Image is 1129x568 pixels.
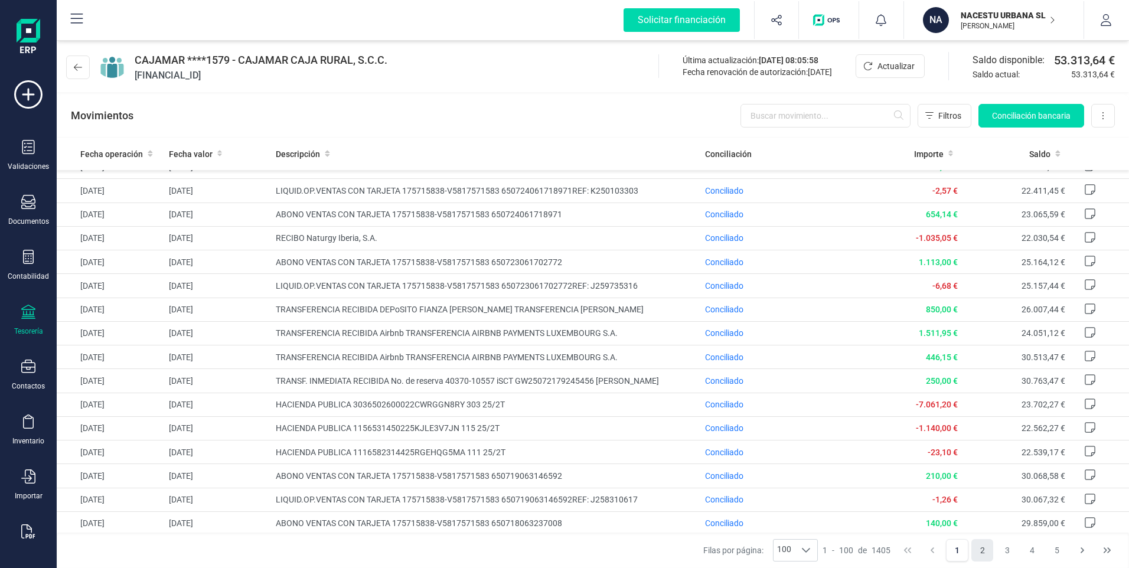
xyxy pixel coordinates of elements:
[1021,539,1043,562] button: Page 4
[946,539,968,562] button: Page 1
[164,369,272,393] td: [DATE]
[928,448,958,457] span: -23,10 €
[705,162,743,172] span: Conciliado
[823,544,827,556] span: 1
[57,440,164,464] td: [DATE]
[962,369,1070,393] td: 30.763,47 €
[57,298,164,321] td: [DATE]
[962,440,1070,464] td: 22.539,17 €
[276,494,695,505] span: LIQUID.OP.VENTAS CON TARJETA 175715838-V5817571583 650719063146592REF: J258310617
[705,518,743,528] span: Conciliado
[15,491,43,501] div: Importar
[926,376,958,386] span: 250,00 €
[918,104,971,128] button: Filtros
[164,488,272,511] td: [DATE]
[808,67,832,77] span: [DATE]
[962,203,1070,226] td: 23.065,59 €
[14,327,43,336] div: Tesorería
[919,328,958,338] span: 1.511,95 €
[57,203,164,226] td: [DATE]
[135,52,387,68] span: CAJAMAR ****1579 - CAJAMAR CAJA RURAL, S.C.C.
[813,14,844,26] img: Logo de OPS
[1054,52,1115,68] span: 53.313,64 €
[705,210,743,219] span: Conciliado
[916,233,958,243] span: -1.035,05 €
[918,1,1069,39] button: NANACESTU URBANA SL[PERSON_NAME]
[276,399,695,410] span: HACIENDA PUBLICA 3036502600022CWRGGN8RY 303 25/2T
[276,208,695,220] span: ABONO VENTAS CON TARJETA 175715838-V5817571583 650724061718971
[276,446,695,458] span: HACIENDA PUBLICA 1116582314425RGEHQG5MA 111 25/2T
[609,1,754,39] button: Solicitar financiación
[992,110,1071,122] span: Conciliación bancaria
[740,104,911,128] input: Buscar movimiento...
[164,511,272,535] td: [DATE]
[57,369,164,393] td: [DATE]
[916,423,958,433] span: -1.140,00 €
[962,488,1070,511] td: 30.067,32 €
[978,104,1084,128] button: Conciliación bancaria
[705,400,743,409] span: Conciliado
[705,257,743,267] span: Conciliado
[926,471,958,481] span: 210,00 €
[932,186,958,195] span: -2,57 €
[705,148,752,160] span: Conciliación
[1029,148,1050,160] span: Saldo
[276,280,695,292] span: LIQUID.OP.VENTAS CON TARJETA 175715838-V5817571583 650723061702772REF: J259735316
[57,464,164,488] td: [DATE]
[57,321,164,345] td: [DATE]
[932,495,958,504] span: -1,26 €
[57,274,164,298] td: [DATE]
[858,544,867,556] span: de
[57,511,164,535] td: [DATE]
[921,539,944,562] button: Previous Page
[276,517,695,529] span: ABONO VENTAS CON TARJETA 175715838-V5817571583 650718063237008
[164,226,272,250] td: [DATE]
[164,250,272,274] td: [DATE]
[774,540,795,561] span: 100
[276,232,695,244] span: RECIBO Naturgy Iberia, S.A.
[926,210,958,219] span: 654,14 €
[839,544,853,556] span: 100
[164,440,272,464] td: [DATE]
[961,9,1055,21] p: NACESTU URBANA SL
[971,539,994,562] button: Page 2
[17,19,40,57] img: Logo Finanedi
[823,544,890,556] div: -
[164,345,272,369] td: [DATE]
[276,148,320,160] span: Descripción
[806,1,851,39] button: Logo de OPS
[962,250,1070,274] td: 25.164,12 €
[12,381,45,391] div: Contactos
[705,495,743,504] span: Conciliado
[856,54,925,78] button: Actualizar
[57,488,164,511] td: [DATE]
[164,298,272,321] td: [DATE]
[916,400,958,409] span: -7.061,20 €
[926,162,958,172] span: 297,50 €
[80,148,143,160] span: Fecha operación
[962,345,1070,369] td: 30.513,47 €
[703,539,818,562] div: Filas por página:
[57,393,164,416] td: [DATE]
[1071,68,1115,80] span: 53.313,64 €
[276,327,695,339] span: TRANSFERENCIA RECIBIDA Airbnb TRANSFERENCIA AIRBNB PAYMENTS LUXEMBOURG S.A.
[276,470,695,482] span: ABONO VENTAS CON TARJETA 175715838-V5817571583 650719063146592
[71,107,133,124] p: Movimientos
[1096,539,1118,562] button: Last Page
[683,54,832,66] div: Última actualización:
[919,257,958,267] span: 1.113,00 €
[705,423,743,433] span: Conciliado
[926,518,958,528] span: 140,00 €
[1046,539,1068,562] button: Page 5
[705,233,743,243] span: Conciliado
[926,352,958,362] span: 446,15 €
[164,393,272,416] td: [DATE]
[164,416,272,440] td: [DATE]
[923,7,949,33] div: NA
[705,352,743,362] span: Conciliado
[1071,539,1094,562] button: Next Page
[57,179,164,203] td: [DATE]
[896,539,919,562] button: First Page
[164,203,272,226] td: [DATE]
[962,416,1070,440] td: 22.562,27 €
